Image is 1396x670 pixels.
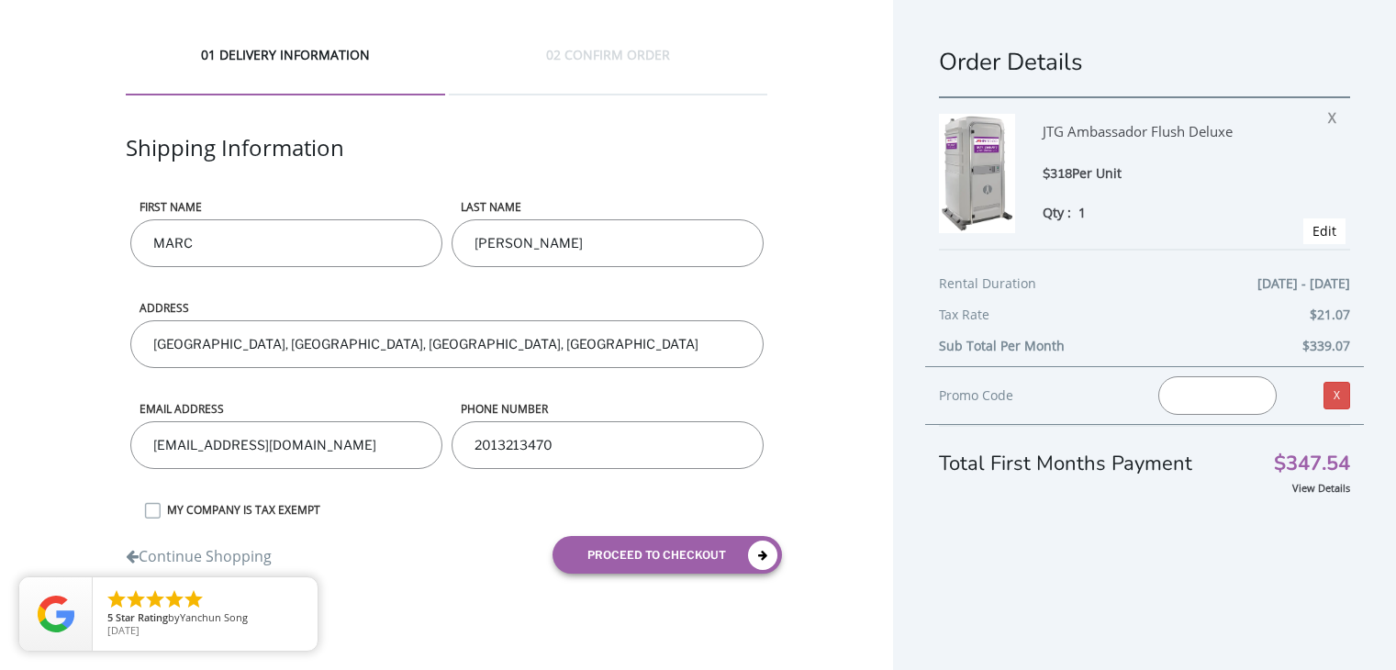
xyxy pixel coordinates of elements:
[1257,273,1350,295] span: [DATE] - [DATE]
[126,537,272,567] a: Continue Shopping
[939,385,1131,407] div: Promo Code
[158,502,768,518] label: MY COMPANY IS TAX EXEMPT
[1043,203,1311,222] div: Qty :
[939,304,1350,335] div: Tax Rate
[107,610,113,624] span: 5
[1328,103,1346,127] span: X
[1072,164,1122,182] span: Per Unit
[130,401,442,417] label: Email address
[126,46,445,95] div: 01 DELIVERY INFORMATION
[1323,382,1350,409] a: X
[106,588,128,610] li: 
[107,623,140,637] span: [DATE]
[1274,454,1350,474] span: $347.54
[939,337,1065,354] b: Sub Total Per Month
[125,588,147,610] li: 
[1078,204,1086,221] span: 1
[1302,337,1350,354] b: $339.07
[553,536,782,574] button: proceed to checkout
[1312,222,1336,240] a: Edit
[1043,114,1311,163] div: JTG Ambassador Flush Deluxe
[452,401,764,417] label: phone number
[452,199,764,215] label: LAST NAME
[449,46,768,95] div: 02 CONFIRM ORDER
[126,132,768,199] div: Shipping Information
[163,588,185,610] li: 
[1043,163,1311,184] div: $318
[38,596,74,632] img: Review Rating
[1310,304,1350,326] span: $21.07
[107,612,303,625] span: by
[939,46,1350,78] h1: Order Details
[939,425,1350,478] div: Total First Months Payment
[939,273,1350,304] div: Rental Duration
[144,588,166,610] li: 
[1292,481,1350,495] a: View Details
[180,610,248,624] span: Yanchun Song
[116,610,168,624] span: Star Rating
[130,199,442,215] label: First name
[1323,597,1396,670] button: Live Chat
[183,588,205,610] li: 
